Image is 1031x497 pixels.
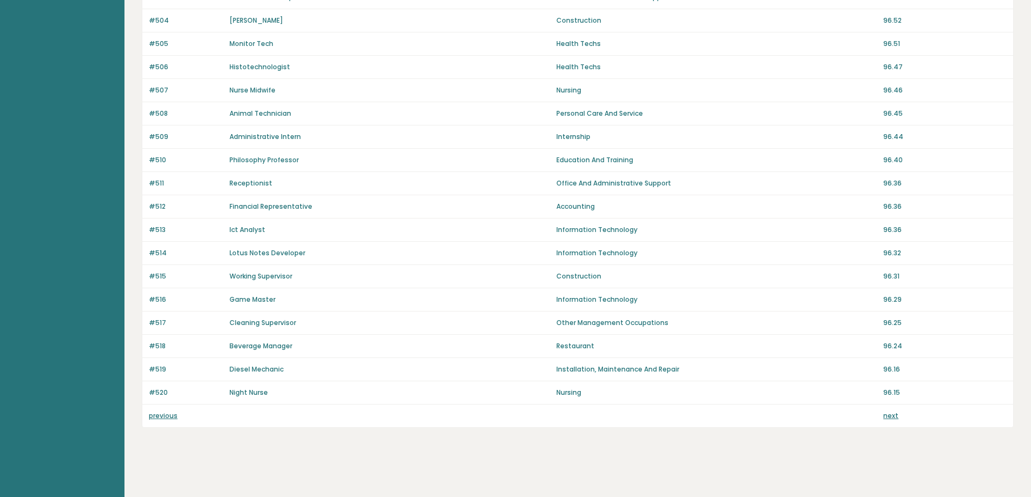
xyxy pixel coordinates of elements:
[883,248,1007,258] p: 96.32
[149,271,223,281] p: #515
[229,295,275,304] a: Game Master
[229,341,292,350] a: Beverage Manager
[149,202,223,211] p: #512
[229,39,273,48] a: Monitor Tech
[883,109,1007,118] p: 96.45
[229,178,272,188] a: Receptionist
[556,271,877,281] p: Construction
[149,62,223,72] p: #506
[229,109,291,118] a: Animal Technician
[149,295,223,304] p: #516
[883,318,1007,328] p: 96.25
[229,388,268,397] a: Night Nurse
[556,85,877,95] p: Nursing
[883,202,1007,211] p: 96.36
[883,155,1007,165] p: 96.40
[229,85,275,95] a: Nurse Midwife
[556,295,877,304] p: Information Technology
[149,85,223,95] p: #507
[556,365,877,374] p: Installation, Maintenance And Repair
[883,39,1007,49] p: 96.51
[883,225,1007,235] p: 96.36
[229,225,265,234] a: Ict Analyst
[556,178,877,188] p: Office And Administrative Support
[149,132,223,142] p: #509
[229,62,290,71] a: Histotechnologist
[149,109,223,118] p: #508
[149,155,223,165] p: #510
[883,411,898,420] a: next
[149,16,223,25] p: #504
[229,202,312,211] a: Financial Representative
[149,39,223,49] p: #505
[556,202,877,211] p: Accounting
[883,85,1007,95] p: 96.46
[149,365,223,374] p: #519
[556,109,877,118] p: Personal Care And Service
[149,341,223,351] p: #518
[883,132,1007,142] p: 96.44
[149,248,223,258] p: #514
[229,16,283,25] a: [PERSON_NAME]
[883,388,1007,397] p: 96.15
[556,341,877,351] p: Restaurant
[149,411,178,420] a: previous
[556,318,877,328] p: Other Management Occupations
[556,62,877,72] p: Health Techs
[149,318,223,328] p: #517
[883,295,1007,304] p: 96.29
[556,225,877,235] p: Information Technology
[229,318,296,327] a: Cleaning Supervisor
[883,341,1007,351] p: 96.24
[883,178,1007,188] p: 96.36
[556,16,877,25] p: Construction
[229,271,292,281] a: Working Supervisor
[556,132,877,142] p: Internship
[229,365,284,374] a: Diesel Mechanic
[556,388,877,397] p: Nursing
[556,155,877,165] p: Education And Training
[883,62,1007,72] p: 96.47
[883,271,1007,281] p: 96.31
[883,16,1007,25] p: 96.52
[149,388,223,397] p: #520
[229,132,301,141] a: Administrative Intern
[229,248,305,257] a: Lotus Notes Developer
[556,248,877,258] p: Information Technology
[883,365,1007,374] p: 96.16
[149,178,223,188] p: #511
[556,39,877,49] p: Health Techs
[149,225,223,235] p: #513
[229,155,299,164] a: Philosophy Professor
